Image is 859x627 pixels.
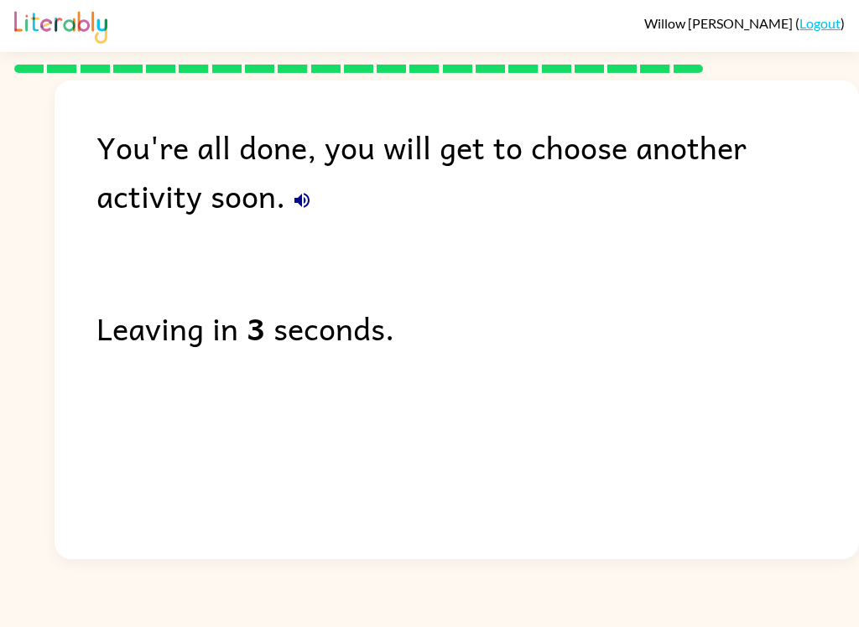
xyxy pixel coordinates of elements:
[644,15,845,31] div: ( )
[247,303,265,352] b: 3
[96,122,859,220] div: You're all done, you will get to choose another activity soon.
[799,15,841,31] a: Logout
[14,7,107,44] img: Literably
[96,303,859,352] div: Leaving in seconds.
[644,15,795,31] span: Willow [PERSON_NAME]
